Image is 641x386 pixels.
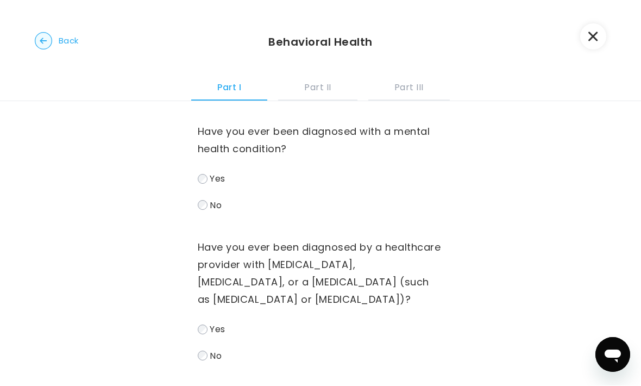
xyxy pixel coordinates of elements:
span: Yes [210,173,225,185]
input: No [198,201,208,210]
input: No [198,351,208,361]
button: Part I [191,72,267,101]
input: Yes [198,175,208,184]
label: Have you ever been diagnosed with a mental health condition? [198,123,444,158]
input: Yes [198,325,208,335]
button: Part III [368,72,450,101]
span: No [210,350,222,362]
button: Back [35,33,79,50]
label: Have you ever been diagnosed by a healthcare provider with [MEDICAL_DATA], [MEDICAL_DATA], or a [... [198,239,444,309]
span: Back [59,34,79,49]
button: Part II [278,72,357,101]
span: Yes [210,323,225,336]
iframe: Button to launch messaging window [595,338,630,372]
span: No [210,199,222,211]
h3: Behavioral Health [268,35,372,50]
